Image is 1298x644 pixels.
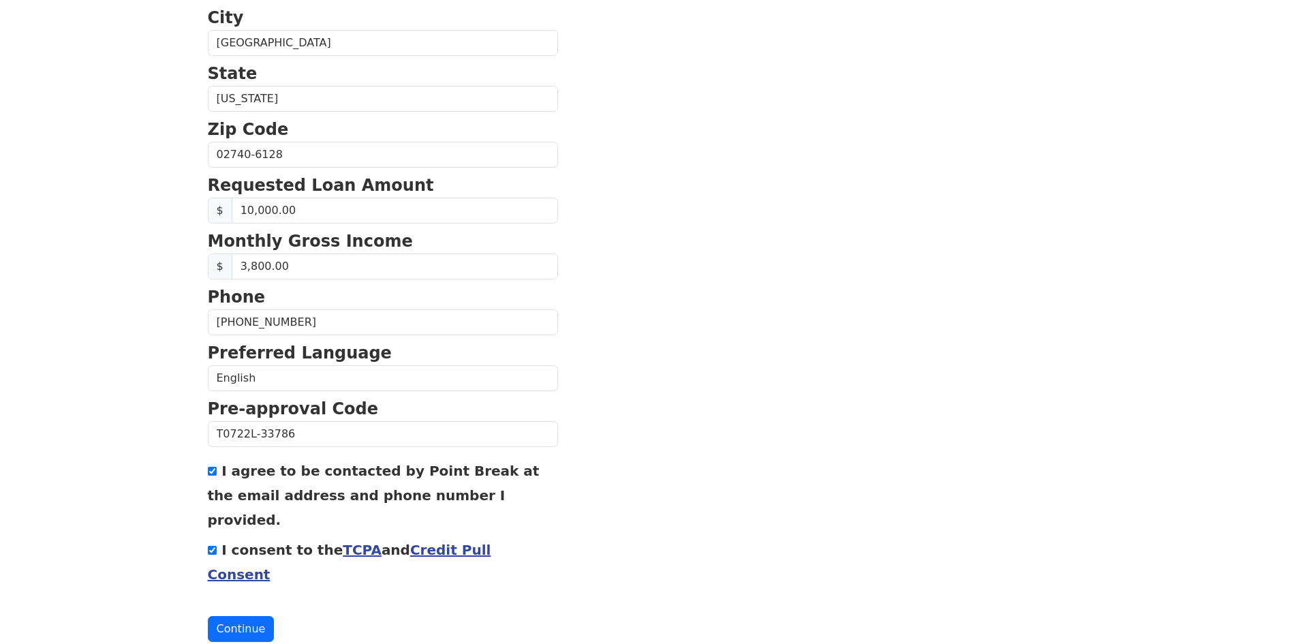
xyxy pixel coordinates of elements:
input: Pre-approval Code [208,421,558,447]
strong: City [208,8,244,27]
span: $ [208,254,232,279]
span: $ [208,198,232,224]
input: Phone [208,309,558,335]
label: I agree to be contacted by Point Break at the email address and phone number I provided. [208,463,540,528]
button: Continue [208,616,275,642]
strong: Preferred Language [208,343,392,363]
strong: Zip Code [208,120,289,139]
strong: State [208,64,258,83]
a: TCPA [343,542,382,558]
p: Monthly Gross Income [208,229,558,254]
input: City [208,30,558,56]
label: I consent to the and [208,542,491,583]
strong: Requested Loan Amount [208,176,434,195]
input: Monthly Gross Income [232,254,558,279]
input: Requested Loan Amount [232,198,558,224]
strong: Pre-approval Code [208,399,379,418]
input: Zip Code [208,142,558,168]
strong: Phone [208,288,266,307]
